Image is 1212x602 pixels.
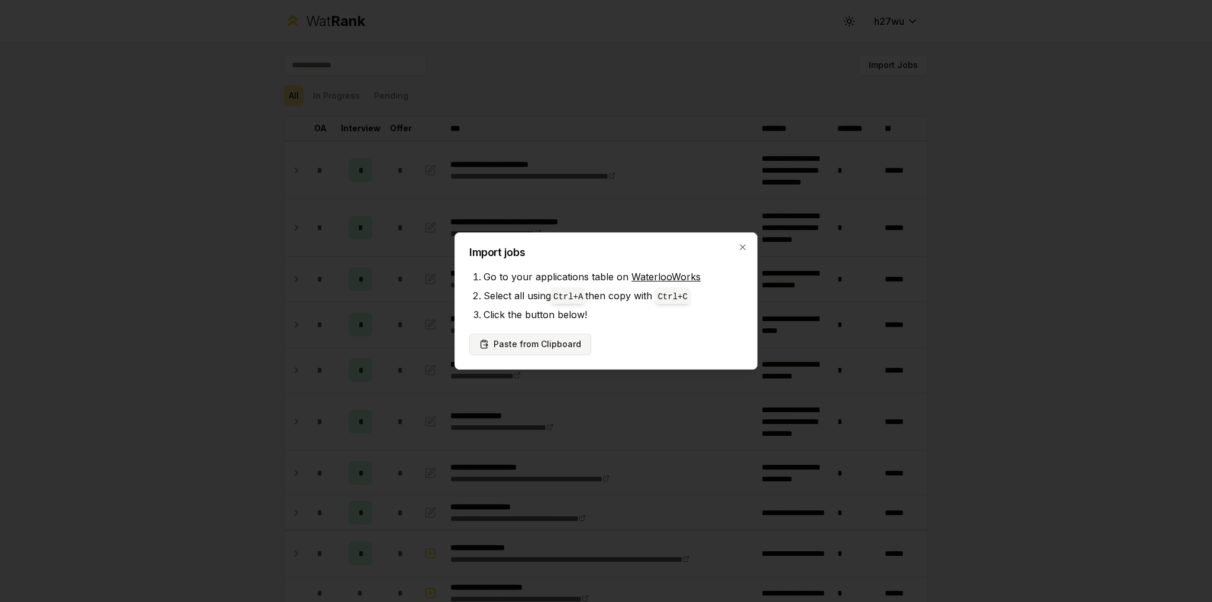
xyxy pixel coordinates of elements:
[553,292,583,302] code: Ctrl+ A
[631,271,701,283] a: WaterlooWorks
[469,334,591,355] button: Paste from Clipboard
[483,286,743,305] li: Select all using then copy with
[469,247,743,258] h2: Import jobs
[483,267,743,286] li: Go to your applications table on
[657,292,687,302] code: Ctrl+ C
[483,305,743,324] li: Click the button below!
